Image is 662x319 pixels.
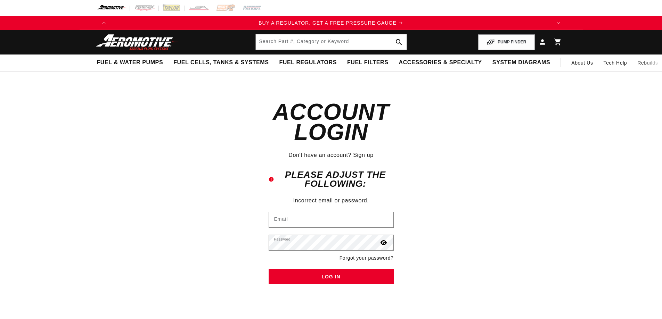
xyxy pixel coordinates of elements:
button: PUMP FINDER [478,34,534,50]
summary: Fuel Regulators [274,54,342,71]
slideshow-component: Translation missing: en.sections.announcements.announcement_bar [80,16,583,30]
span: Rebuilds [637,59,658,67]
h1: Account login [269,102,394,142]
span: Fuel & Water Pumps [97,59,163,66]
summary: Accessories & Specialty [394,54,487,71]
summary: Fuel Filters [342,54,394,71]
span: Fuel Filters [347,59,389,66]
summary: Fuel Cells, Tanks & Systems [168,54,274,71]
div: Announcement [111,19,551,27]
button: Translation missing: en.sections.announcements.previous_announcement [97,16,111,30]
summary: Tech Help [598,54,632,71]
a: Sign up [353,151,373,160]
a: BUY A REGULATOR, GET A FREE PRESSURE GAUGE [111,19,551,27]
input: Email [269,212,393,227]
span: BUY A REGULATOR, GET A FREE PRESSURE GAUGE [259,20,397,26]
span: Fuel Cells, Tanks & Systems [173,59,269,66]
li: Incorrect email or password. [269,196,394,205]
div: 1 of 4 [111,19,551,27]
input: Search by Part Number, Category or Keyword [256,34,407,50]
h2: Please adjust the following: [269,170,394,188]
button: search button [391,34,407,50]
span: About Us [571,60,593,66]
summary: System Diagrams [487,54,555,71]
div: Don't have an account? [269,149,394,160]
button: Translation missing: en.sections.announcements.next_announcement [551,16,565,30]
span: Fuel Regulators [279,59,336,66]
span: Accessories & Specialty [399,59,482,66]
span: Tech Help [604,59,627,67]
a: Forgot your password? [340,254,394,262]
button: Log in [269,269,394,285]
span: System Diagrams [492,59,550,66]
summary: Fuel & Water Pumps [92,54,169,71]
img: Aeromotive [94,34,181,50]
a: About Us [566,54,598,71]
